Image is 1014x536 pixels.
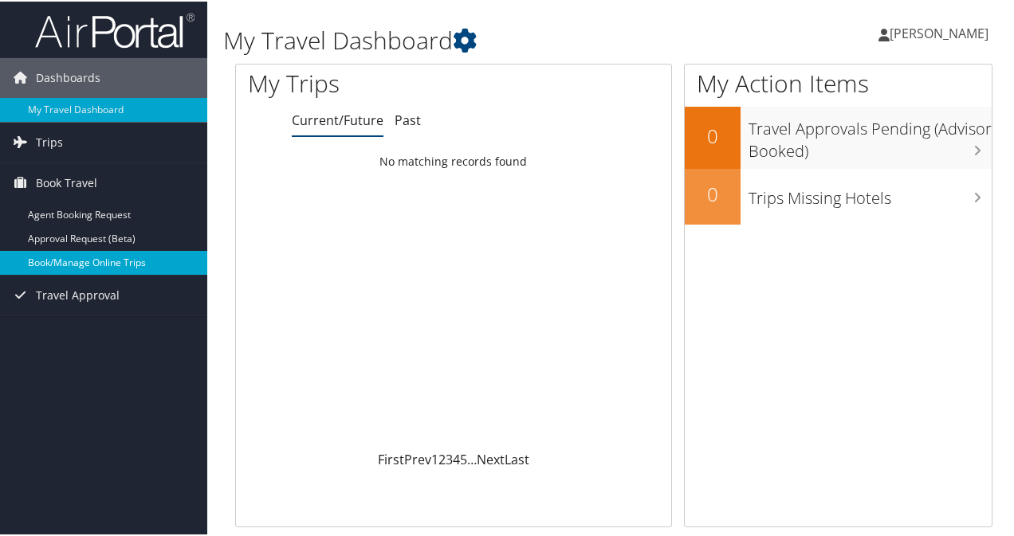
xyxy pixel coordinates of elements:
h3: Travel Approvals Pending (Advisor Booked) [749,108,992,161]
span: Travel Approval [36,274,120,314]
h1: My Travel Dashboard [223,22,744,56]
a: [PERSON_NAME] [878,8,1004,56]
span: [PERSON_NAME] [890,23,988,41]
a: 2 [438,449,446,467]
a: Last [505,449,529,467]
a: Prev [404,449,431,467]
a: 1 [431,449,438,467]
a: 0Travel Approvals Pending (Advisor Booked) [685,105,992,166]
h1: My Action Items [685,65,992,99]
a: Next [477,449,505,467]
span: … [467,449,477,467]
h2: 0 [685,179,741,206]
a: 5 [460,449,467,467]
td: No matching records found [236,146,671,174]
h2: 0 [685,121,741,148]
img: airportal-logo.png [35,10,195,48]
h1: My Trips [248,65,478,99]
a: First [378,449,404,467]
span: Book Travel [36,162,97,201]
a: Current/Future [292,110,383,127]
h3: Trips Missing Hotels [749,178,992,208]
a: 0Trips Missing Hotels [685,167,992,223]
a: Past [395,110,421,127]
a: 4 [453,449,460,467]
span: Dashboards [36,57,100,96]
a: 3 [446,449,453,467]
span: Trips [36,121,63,161]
